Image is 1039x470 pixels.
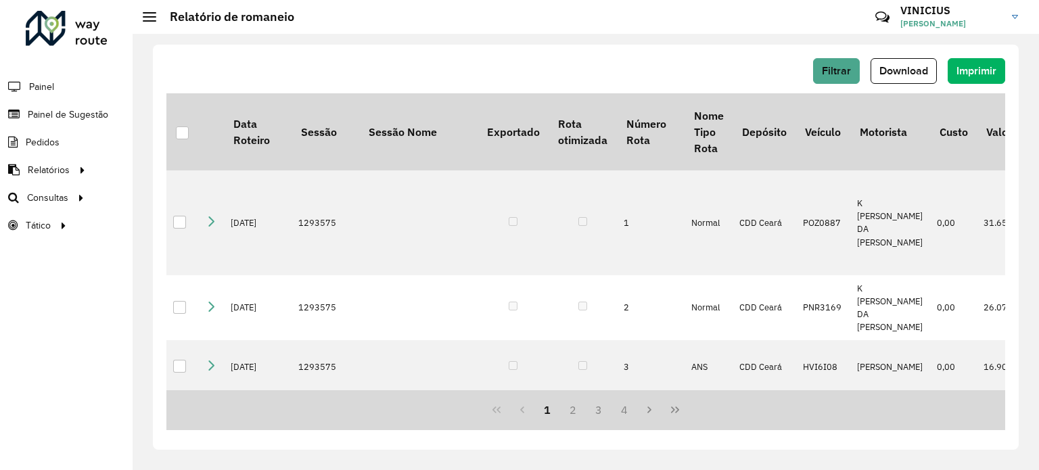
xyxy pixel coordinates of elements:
[27,191,68,205] span: Consultas
[733,340,795,393] td: CDD Ceará
[796,275,850,341] td: PNR3169
[977,170,1033,275] td: 31.655,87
[948,58,1005,84] button: Imprimir
[733,93,795,170] th: Depósito
[224,340,292,393] td: [DATE]
[977,93,1033,170] th: Valor
[549,93,616,170] th: Rota otimizada
[224,93,292,170] th: Data Roteiro
[28,163,70,177] span: Relatórios
[930,93,977,170] th: Custo
[637,397,662,423] button: Next Page
[224,275,292,341] td: [DATE]
[617,170,685,275] td: 1
[26,218,51,233] span: Tático
[292,340,359,393] td: 1293575
[930,170,977,275] td: 0,00
[850,93,930,170] th: Motorista
[977,275,1033,341] td: 26.070,15
[900,18,1002,30] span: [PERSON_NAME]
[733,170,795,275] td: CDD Ceará
[733,275,795,341] td: CDD Ceará
[822,65,851,76] span: Filtrar
[617,340,685,393] td: 3
[29,80,54,94] span: Painel
[850,170,930,275] td: K [PERSON_NAME] DA [PERSON_NAME]
[617,275,685,341] td: 2
[685,93,733,170] th: Nome Tipo Rota
[685,170,733,275] td: Normal
[930,340,977,393] td: 0,00
[956,65,996,76] span: Imprimir
[586,397,611,423] button: 3
[850,275,930,341] td: K [PERSON_NAME] DA [PERSON_NAME]
[871,58,937,84] button: Download
[813,58,860,84] button: Filtrar
[796,170,850,275] td: POZ0887
[478,93,549,170] th: Exportado
[535,397,561,423] button: 1
[224,170,292,275] td: [DATE]
[930,275,977,341] td: 0,00
[685,340,733,393] td: ANS
[617,93,685,170] th: Número Rota
[292,170,359,275] td: 1293575
[900,4,1002,17] h3: VINICIUS
[685,275,733,341] td: Normal
[796,93,850,170] th: Veículo
[879,65,928,76] span: Download
[850,340,930,393] td: [PERSON_NAME]
[868,3,897,32] a: Contato Rápido
[611,397,637,423] button: 4
[560,397,586,423] button: 2
[28,108,108,122] span: Painel de Sugestão
[796,340,850,393] td: HVI6I08
[156,9,294,24] h2: Relatório de romaneio
[359,93,478,170] th: Sessão Nome
[292,275,359,341] td: 1293575
[26,135,60,149] span: Pedidos
[292,93,359,170] th: Sessão
[977,340,1033,393] td: 16.901,56
[662,397,688,423] button: Last Page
